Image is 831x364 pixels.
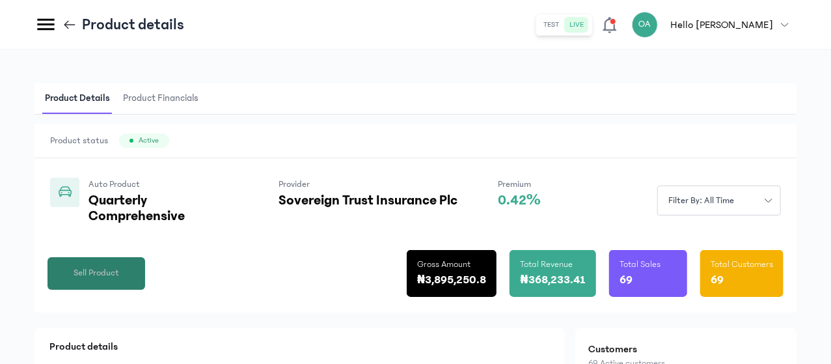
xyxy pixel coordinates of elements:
[417,271,487,289] p: ₦3,895,250.8
[120,83,209,114] button: Product Financials
[711,258,773,271] p: Total Customers
[279,193,457,208] p: Sovereign Trust Insurance Plc
[50,134,108,147] span: Product status
[632,12,658,38] div: OA
[49,339,550,354] p: Product details
[620,271,633,289] p: 69
[520,271,586,289] p: ₦368,233.41
[671,17,773,33] p: Hello [PERSON_NAME]
[417,258,470,271] p: Gross Amount
[42,83,120,114] button: Product Details
[711,271,724,289] p: 69
[620,258,661,271] p: Total Sales
[565,17,590,33] button: live
[89,193,238,224] p: Quarterly Comprehensive
[632,12,797,38] button: OAHello [PERSON_NAME]
[82,14,184,35] p: Product details
[539,17,565,33] button: test
[657,186,781,216] button: Filter by: all time
[89,179,140,189] span: Auto Product
[120,83,201,114] span: Product Financials
[520,258,573,271] p: Total Revenue
[139,135,159,146] span: Active
[661,194,742,208] span: Filter by: all time
[48,257,145,290] button: Sell Product
[498,193,541,208] p: 0.42%
[588,341,783,357] h2: Customers
[42,83,113,114] span: Product Details
[279,179,310,189] span: Provider
[74,266,119,280] span: Sell Product
[498,179,531,189] span: Premium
